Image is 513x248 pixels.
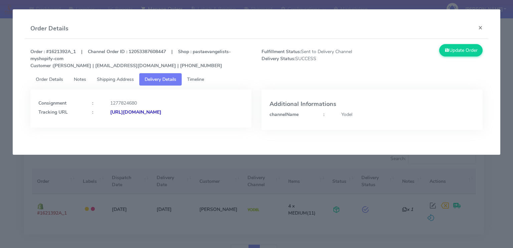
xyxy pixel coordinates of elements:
[110,109,161,115] strong: [URL][DOMAIN_NAME]
[30,63,53,69] strong: Customer :
[262,48,301,55] strong: Fulfillment Status:
[105,100,248,107] div: 1277824680
[74,76,86,83] span: Notes
[336,111,480,118] div: Yodel
[473,19,488,36] button: Close
[30,48,231,69] strong: Order : #1621392A_1 | Channel Order ID : 12053387608447 | Shop : pastaevangelists-myshopify-com [...
[262,55,295,62] strong: Delivery Status:
[92,100,93,106] strong: :
[30,24,68,33] h4: Order Details
[270,111,299,118] strong: channelName
[145,76,176,83] span: Delivery Details
[36,76,63,83] span: Order Details
[97,76,134,83] span: Shipping Address
[92,109,93,115] strong: :
[323,111,324,118] strong: :
[38,100,66,106] strong: Consignment
[38,109,68,115] strong: Tracking URL
[256,48,372,69] span: Sent to Delivery Channel SUCCESS
[439,44,483,56] button: Update Order
[270,101,475,108] h4: Additional Informations
[30,73,483,86] ul: Tabs
[187,76,204,83] span: Timeline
